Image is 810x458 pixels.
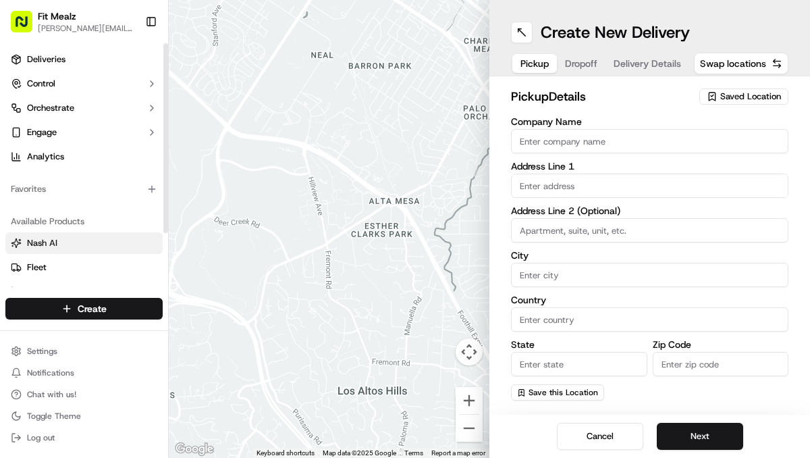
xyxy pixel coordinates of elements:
[209,173,246,189] button: See all
[5,49,163,70] a: Deliveries
[541,22,690,43] h1: Create New Delivery
[511,307,788,332] input: Enter country
[614,57,681,70] span: Delivery Details
[5,232,163,254] button: Nash AI
[699,87,788,106] button: Saved Location
[27,53,65,66] span: Deliveries
[8,297,109,321] a: 📗Knowledge Base
[5,257,163,278] button: Fleet
[700,57,766,70] span: Swap locations
[119,246,147,257] span: [DATE]
[11,286,157,298] a: Promise
[27,286,59,298] span: Promise
[27,78,55,90] span: Control
[511,295,788,305] label: Country
[13,129,38,153] img: 1736555255976-a54dd68f-1ca7-489b-9aae-adbdc363a1c4
[112,209,117,220] span: •
[404,449,423,457] a: Terms (opens in new tab)
[42,246,109,257] span: [PERSON_NAME]
[653,352,789,376] input: Enter zip code
[78,302,107,315] span: Create
[13,303,24,314] div: 📗
[128,302,217,315] span: API Documentation
[11,261,157,274] a: Fleet
[119,209,147,220] span: [DATE]
[5,407,163,426] button: Toggle Theme
[511,218,788,243] input: Apartment, suite, unit, etc.
[694,53,788,74] button: Swap locations
[172,440,217,458] a: Open this area in Google Maps (opens a new window)
[13,233,35,255] img: Jandy Espique
[557,423,643,450] button: Cancel
[511,87,691,106] h2: pickup Details
[529,387,598,398] span: Save this Location
[27,151,64,163] span: Analytics
[511,161,788,171] label: Address Line 1
[61,143,186,153] div: We're available if you need us!
[27,346,57,357] span: Settings
[13,197,35,218] img: Masood Aslam
[323,449,396,457] span: Map data ©2025 Google
[95,334,163,345] a: Powered byPylon
[511,129,788,153] input: Enter company name
[27,126,57,138] span: Engage
[38,23,134,34] button: [PERSON_NAME][EMAIL_ADDRESS][DOMAIN_NAME]
[5,146,163,168] a: Analytics
[511,352,647,376] input: Enter state
[112,246,117,257] span: •
[5,5,140,38] button: Fit Mealz[PERSON_NAME][EMAIL_ADDRESS][DOMAIN_NAME]
[114,303,125,314] div: 💻
[13,14,40,41] img: Nash
[511,206,788,215] label: Address Line 2 (Optional)
[27,411,81,422] span: Toggle Theme
[511,174,788,198] input: Enter address
[27,389,76,400] span: Chat with us!
[431,449,485,457] a: Report a map error
[11,237,157,249] a: Nash AI
[27,237,57,249] span: Nash AI
[35,87,243,101] input: Got a question? Start typing here...
[13,176,90,186] div: Past conversations
[27,261,47,274] span: Fleet
[27,432,55,443] span: Log out
[172,440,217,458] img: Google
[13,54,246,76] p: Welcome 👋
[511,251,788,260] label: City
[5,73,163,95] button: Control
[5,298,163,320] button: Create
[511,384,604,401] button: Save this Location
[5,122,163,143] button: Engage
[5,97,163,119] button: Orchestrate
[653,340,789,349] label: Zip Code
[511,117,788,126] label: Company Name
[5,385,163,404] button: Chat with us!
[5,211,163,232] div: Available Products
[61,129,221,143] div: Start new chat
[5,342,163,361] button: Settings
[42,209,109,220] span: [PERSON_NAME]
[27,102,74,114] span: Orchestrate
[28,129,53,153] img: 9188753566659_6852d8bf1fb38e338040_72.png
[38,9,76,23] button: Fit Mealz
[27,210,38,221] img: 1736555255976-a54dd68f-1ca7-489b-9aae-adbdc363a1c4
[256,449,315,458] button: Keyboard shortcuts
[27,247,38,257] img: 1736555255976-a54dd68f-1ca7-489b-9aae-adbdc363a1c4
[720,91,781,103] span: Saved Location
[134,335,163,345] span: Pylon
[5,363,163,382] button: Notifications
[27,302,103,315] span: Knowledge Base
[230,133,246,149] button: Start new chat
[27,367,74,378] span: Notifications
[511,263,788,287] input: Enter city
[109,297,222,321] a: 💻API Documentation
[456,387,483,414] button: Zoom in
[565,57,597,70] span: Dropoff
[511,340,647,349] label: State
[5,281,163,303] button: Promise
[5,428,163,447] button: Log out
[456,415,483,442] button: Zoom out
[520,57,549,70] span: Pickup
[5,178,163,200] div: Favorites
